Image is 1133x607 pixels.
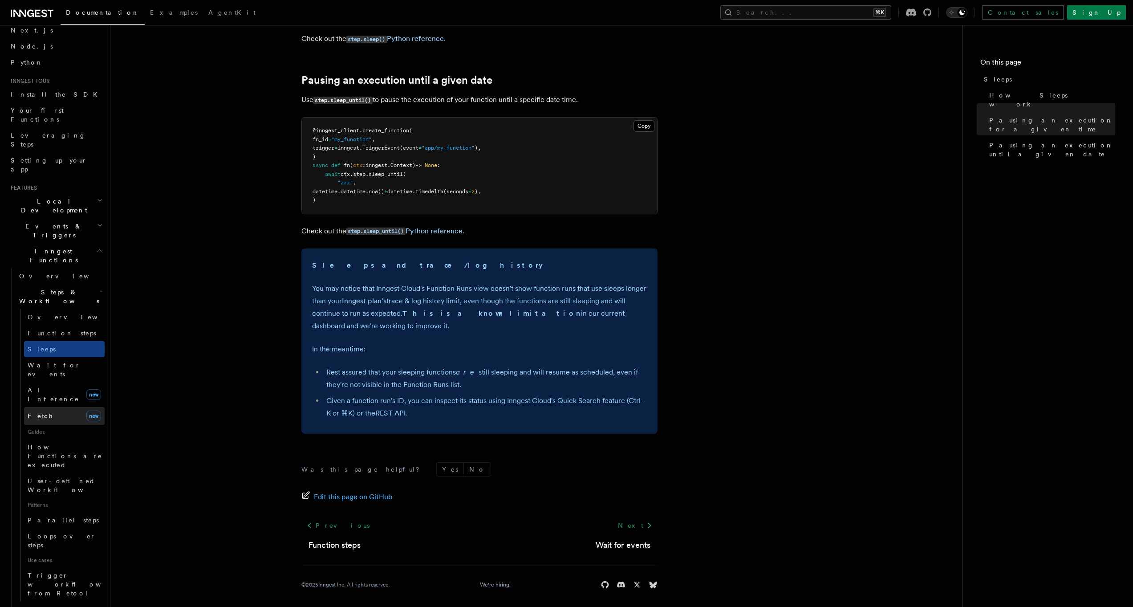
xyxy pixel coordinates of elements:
[86,389,101,400] span: new
[7,152,105,177] a: Setting up your app
[28,572,126,597] span: Trigger workflows from Retool
[24,357,105,382] a: Wait for events
[7,243,105,268] button: Inngest Functions
[11,132,86,148] span: Leveraging Steps
[437,162,440,168] span: :
[346,34,446,43] a: step.sleep()Python reference.
[378,188,384,195] span: ()
[301,465,426,474] p: Was this page helpful?
[324,395,647,420] li: Given a function run's ID, you can inspect its status using Inngest Cloud's Quick Search feature ...
[390,162,415,168] span: Context)
[362,162,365,168] span: :
[7,222,97,240] span: Events & Triggers
[362,127,409,134] span: create_function
[24,528,105,553] a: Loops over steps
[331,162,341,168] span: def
[7,38,105,54] a: Node.js
[480,581,511,588] a: We're hiring!
[312,282,647,332] p: You may notice that Inngest Cloud's Function Runs view doesn't show function runs that use sleeps...
[334,145,337,151] span: =
[24,567,105,601] a: Trigger workflows from Retool
[353,162,362,168] span: ctx
[301,517,375,534] a: Previous
[66,9,139,16] span: Documentation
[301,94,658,106] p: Use to pause the execution of your function until a specific date time.
[365,162,387,168] span: inngest
[342,297,386,305] a: Inngest plan's
[613,517,658,534] a: Next
[24,473,105,498] a: User-defined Workflows
[425,162,437,168] span: None
[7,54,105,70] a: Python
[982,5,1064,20] a: Contact sales
[28,517,99,524] span: Parallel steps
[28,533,96,549] span: Loops over steps
[7,77,50,85] span: Inngest tour
[24,341,105,357] a: Sleeps
[468,188,471,195] span: =
[11,91,103,98] span: Install the SDK
[313,154,316,160] span: )
[402,309,581,318] strong: This is a known limitation
[400,145,418,151] span: (event
[301,581,390,588] div: © 2025 Inngest Inc. All rights reserved.
[313,136,328,143] span: fn_id
[7,247,96,265] span: Inngest Functions
[24,325,105,341] a: Function steps
[208,9,256,16] span: AgentKit
[596,539,650,551] a: Wait for events
[28,314,119,321] span: Overview
[989,116,1115,134] span: Pausing an execution for a given time
[61,3,145,25] a: Documentation
[331,136,372,143] span: "my_function"
[11,107,64,123] span: Your first Functions
[301,33,658,45] p: Check out the
[984,75,1012,84] span: Sleeps
[314,491,393,503] span: Edit this page on GitHub
[7,86,105,102] a: Install the SDK
[312,343,647,355] p: In the meantime:
[19,273,111,280] span: Overview
[475,145,481,151] span: ),
[11,59,43,66] span: Python
[16,284,105,309] button: Steps & Workflows
[301,491,393,503] a: Edit this page on GitHub
[337,145,362,151] span: inngest.
[7,197,97,215] span: Local Development
[346,36,387,43] code: step.sleep()
[456,368,479,376] em: are
[313,162,328,168] span: async
[28,477,108,493] span: User-defined Workflows
[989,141,1115,159] span: Pausing an execution until a given date
[409,127,412,134] span: (
[980,57,1115,71] h4: On this page
[24,425,105,439] span: Guides
[28,412,53,420] span: Fetch
[11,27,53,34] span: Next.js
[471,188,475,195] span: 2
[16,309,105,601] div: Steps & Workflows
[7,184,37,191] span: Features
[346,227,464,235] a: step.sleep_until()Python reference.
[7,127,105,152] a: Leveraging Steps
[387,188,415,195] span: datetime.
[344,162,350,168] span: fn
[203,3,261,24] a: AgentKit
[415,162,422,168] span: ->
[28,346,56,353] span: Sleeps
[720,5,891,20] button: Search...⌘K
[7,22,105,38] a: Next.js
[350,162,353,168] span: (
[369,188,378,195] span: now
[415,188,443,195] span: timedelta
[1067,5,1126,20] a: Sign Up
[24,439,105,473] a: How Functions are executed
[313,127,359,134] span: @inngest_client
[150,9,198,16] span: Examples
[980,71,1115,87] a: Sleeps
[350,171,353,177] span: .
[328,136,331,143] span: =
[28,362,81,378] span: Wait for events
[24,498,105,512] span: Patterns
[986,87,1115,112] a: How Sleeps work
